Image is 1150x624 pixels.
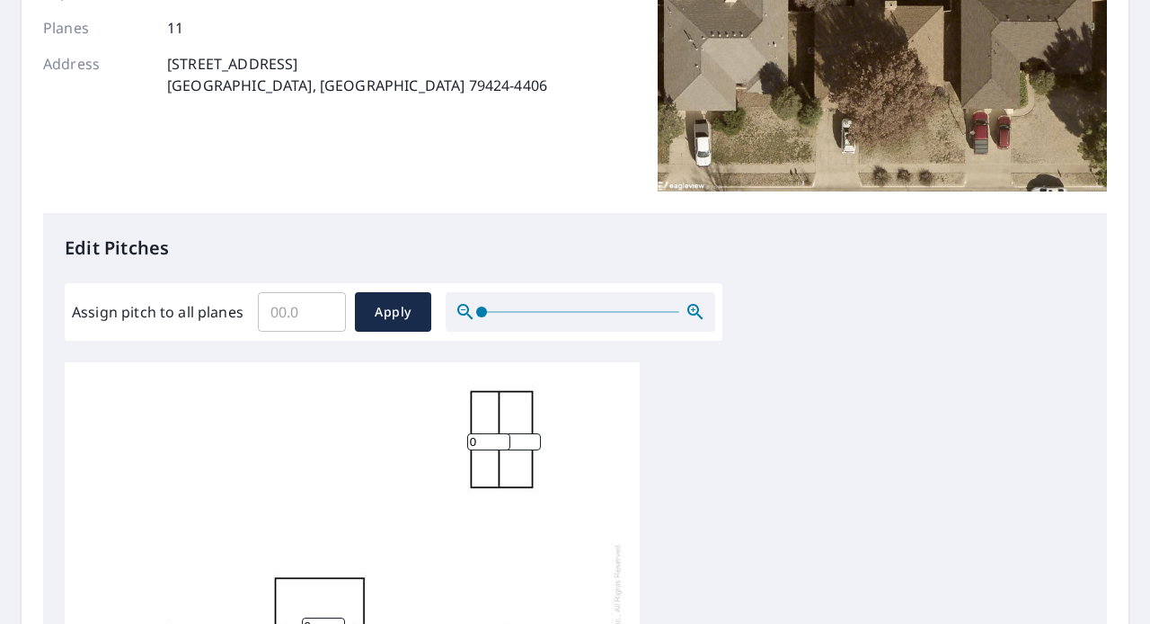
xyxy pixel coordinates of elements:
[72,301,243,323] label: Assign pitch to all planes
[167,17,183,39] p: 11
[43,53,151,96] p: Address
[43,17,151,39] p: Planes
[355,292,431,332] button: Apply
[258,287,346,337] input: 00.0
[65,235,1085,262] p: Edit Pitches
[369,301,417,324] span: Apply
[167,53,547,96] p: [STREET_ADDRESS] [GEOGRAPHIC_DATA], [GEOGRAPHIC_DATA] 79424-4406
